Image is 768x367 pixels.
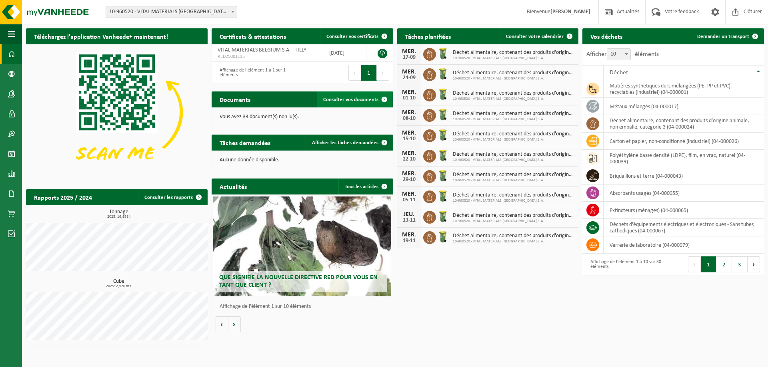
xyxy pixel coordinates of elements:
a: Consulter vos documents [317,91,392,107]
img: WB-0140-HPE-GN-50 [436,210,450,223]
td: carton et papier, non-conditionné (industriel) (04-000026) [604,133,764,150]
span: Déchet alimentaire, contenant des produits d'origine animale, non emballé, catég... [453,50,575,56]
button: Vorige [216,316,228,332]
h2: Rapports 2025 / 2024 [26,189,100,205]
button: Previous [348,65,361,81]
div: MER. [401,48,417,55]
a: Consulter vos certificats [320,28,392,44]
img: WB-0140-HPE-GN-50 [436,230,450,244]
img: WB-0140-HPE-GN-50 [436,128,450,142]
span: 10-960520 - VITAL MATERIALS [GEOGRAPHIC_DATA] S.A. [453,137,575,142]
button: 1 [361,65,377,81]
span: Afficher les tâches demandées [312,140,378,145]
strong: [PERSON_NAME] [550,9,590,15]
span: 2025: 16,951 t [30,215,208,219]
div: JEU. [401,211,417,218]
span: VITAL MATERIALS BELGIUM S.A. - TILLY [218,47,306,53]
div: 29-10 [401,177,417,183]
a: Consulter les rapports [138,189,207,205]
span: Déchet alimentaire, contenant des produits d'origine animale, non emballé, catég... [453,172,575,178]
div: Affichage de l'élément 1 à 10 sur 30 éléments [586,256,669,273]
span: Déchet alimentaire, contenant des produits d'origine animale, non emballé, catég... [453,233,575,239]
div: MER. [401,69,417,75]
div: 08-10 [401,116,417,121]
div: Affichage de l'élément 1 à 1 sur 1 éléments [216,64,298,81]
button: Next [377,65,389,81]
span: 10 [607,48,631,60]
p: Vous avez 33 document(s) non lu(s). [220,114,385,120]
h2: Tâches demandées [212,135,278,150]
p: Affichage de l'élément 1 sur 10 éléments [220,304,389,309]
span: 10-960520 - VITAL MATERIALS BELGIUM S.A. - TILLY [106,6,237,18]
span: 10-960520 - VITAL MATERIALS [GEOGRAPHIC_DATA] S.A. [453,56,575,61]
span: Déchet alimentaire, contenant des produits d'origine animale, non emballé, catég... [453,192,575,198]
h2: Tâches planifiées [397,28,459,44]
a: Tous les articles [338,179,392,194]
h2: Documents [212,91,258,107]
td: briquaillons et terre (04-000043) [604,167,764,184]
span: Que signifie la nouvelle directive RED pour vous en tant que client ? [219,274,378,288]
a: Que signifie la nouvelle directive RED pour vous en tant que client ? [213,196,391,296]
img: Download de VHEPlus App [26,44,208,180]
button: 1 [701,256,716,272]
h2: Certificats & attestations [212,28,294,44]
button: 2 [716,256,732,272]
div: 24-09 [401,75,417,81]
span: 2025: 2,920 m3 [30,284,208,288]
span: RED25001135 [218,54,317,60]
img: WB-0140-HPE-GN-50 [436,169,450,183]
span: 10-960520 - VITAL MATERIALS [GEOGRAPHIC_DATA] S.A. [453,76,575,81]
div: MER. [401,130,417,136]
span: Consulter votre calendrier [506,34,564,39]
h3: Cube [30,279,208,288]
td: déchet alimentaire, contenant des produits d'origine animale, non emballé, catégorie 3 (04-000024) [604,115,764,133]
td: déchets d'équipements électriques et électroniques - Sans tubes cathodiques (04-000067) [604,219,764,236]
a: Afficher les tâches demandées [306,135,392,151]
td: métaux mélangés (04-000017) [604,98,764,115]
span: Déchet alimentaire, contenant des produits d'origine animale, non emballé, catég... [453,151,575,158]
td: matières synthétiques durs mélangées (PE, PP et PVC), recyclables (industriel) (04-000001) [604,80,764,98]
td: absorbants usagés (04-000055) [604,184,764,202]
span: 10-960520 - VITAL MATERIALS [GEOGRAPHIC_DATA] S.A. [453,219,575,224]
td: polyéthylène basse densité (LDPE), film, en vrac, naturel (04-000039) [604,150,764,167]
img: WB-0140-HPE-GN-50 [436,149,450,162]
div: 19-11 [401,238,417,244]
span: Demander un transport [697,34,749,39]
div: MER. [401,109,417,116]
h2: Vos déchets [582,28,630,44]
span: Déchet [610,69,628,76]
button: 3 [732,256,748,272]
img: WB-0140-HPE-GN-50 [436,67,450,81]
a: Consulter votre calendrier [500,28,578,44]
span: 10-960520 - VITAL MATERIALS [GEOGRAPHIC_DATA] S.A. [453,117,575,122]
span: Déchet alimentaire, contenant des produits d'origine animale, non emballé, catég... [453,90,575,97]
div: 22-10 [401,157,417,162]
span: 10-960520 - VITAL MATERIALS [GEOGRAPHIC_DATA] S.A. [453,198,575,203]
span: Déchet alimentaire, contenant des produits d'origine animale, non emballé, catég... [453,70,575,76]
div: 15-10 [401,136,417,142]
span: 10-960520 - VITAL MATERIALS [GEOGRAPHIC_DATA] S.A. [453,178,575,183]
td: [DATE] [323,44,366,62]
span: Consulter vos certificats [326,34,378,39]
span: Déchet alimentaire, contenant des produits d'origine animale, non emballé, catég... [453,131,575,137]
label: Afficher éléments [586,51,659,58]
button: Next [748,256,760,272]
div: MER. [401,150,417,157]
h2: Téléchargez l'application Vanheede+ maintenant! [26,28,176,44]
div: MER. [401,232,417,238]
img: WB-0140-HPE-GN-50 [436,108,450,121]
button: Volgende [228,316,241,332]
td: verrerie de laboratoire (04-000079) [604,236,764,254]
p: Aucune donnée disponible. [220,157,385,163]
button: Previous [688,256,701,272]
div: MER. [401,89,417,95]
div: 13-11 [401,218,417,223]
span: Déchet alimentaire, contenant des produits d'origine animale, non emballé, catég... [453,212,575,219]
td: extincteurs (ménages) (04-000065) [604,202,764,219]
span: 10-960520 - VITAL MATERIALS [GEOGRAPHIC_DATA] S.A. [453,97,575,101]
span: Déchet alimentaire, contenant des produits d'origine animale, non emballé, catég... [453,111,575,117]
h2: Actualités [212,179,255,194]
div: 01-10 [401,95,417,101]
h3: Tonnage [30,209,208,219]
